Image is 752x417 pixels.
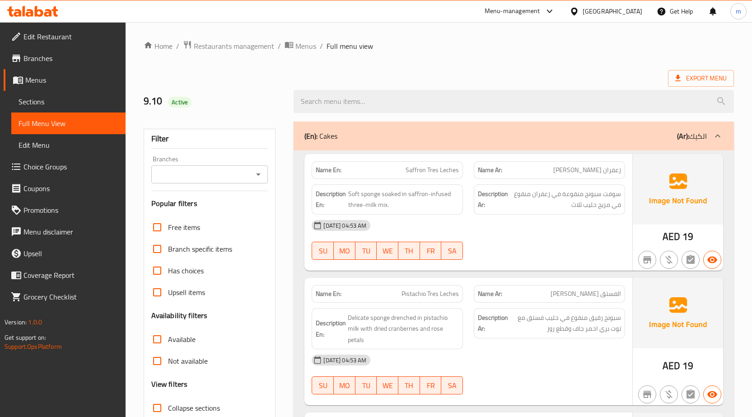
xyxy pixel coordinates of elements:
a: Home [144,41,173,52]
button: FR [420,242,442,260]
span: [DATE] 04:53 AM [320,221,370,230]
span: Soft sponge soaked in saffron-infused three-milk mix. [348,188,459,211]
strong: Description Ar: [478,188,508,211]
span: Upsell items [168,287,205,298]
span: SA [445,244,459,258]
span: Pistachio Tres Leches [402,289,459,299]
a: Full Menu View [11,112,126,134]
span: AED [663,228,680,245]
b: (Ar): [677,129,689,143]
b: (En): [304,129,318,143]
span: Menu disclaimer [23,226,118,237]
span: زعفران [PERSON_NAME] [553,165,621,175]
h3: Availability filters [151,310,208,321]
span: MO [337,379,352,392]
button: WE [377,376,398,394]
a: Choice Groups [4,156,126,178]
span: SA [445,379,459,392]
span: 19 [682,228,693,245]
span: Has choices [168,265,204,276]
span: [DATE] 04:53 AM [320,356,370,365]
strong: Name Ar: [478,289,502,299]
strong: Name En: [316,289,341,299]
span: SU [316,379,330,392]
span: Not available [168,356,208,366]
span: Grocery Checklist [23,291,118,302]
input: search [294,90,734,113]
a: Upsell [4,243,126,264]
a: Edit Restaurant [4,26,126,47]
span: Choice Groups [23,161,118,172]
a: Restaurants management [183,40,274,52]
button: TU [355,376,377,394]
a: Menus [285,40,316,52]
li: / [320,41,323,52]
button: Not branch specific item [638,251,656,269]
span: TU [359,244,374,258]
h3: Popular filters [151,198,268,209]
span: TU [359,379,374,392]
div: Menu-management [485,6,540,17]
span: سبونج رقيق منقوع في حليب فستق مع توت بري احمر جاف وقطع روز [510,312,621,334]
li: / [176,41,179,52]
button: Not branch specific item [638,385,656,403]
span: Sections [19,96,118,107]
a: Grocery Checklist [4,286,126,308]
a: Coverage Report [4,264,126,286]
span: SU [316,244,330,258]
button: Available [703,385,721,403]
a: Promotions [4,199,126,221]
span: Delicate sponge drenched in pistachio milk with dried cranberries and rose petals [348,312,459,346]
span: Branch specific items [168,244,232,254]
span: 1.0.0 [28,316,42,328]
button: FR [420,376,442,394]
div: Active [168,97,192,108]
span: Promotions [23,205,118,216]
span: Upsell [23,248,118,259]
button: SA [441,242,463,260]
div: [GEOGRAPHIC_DATA] [583,6,642,16]
span: Free items [168,222,200,233]
span: Menus [295,41,316,52]
strong: Name Ar: [478,165,502,175]
button: Available [703,251,721,269]
button: Not has choices [682,251,700,269]
span: FR [424,244,438,258]
strong: Name En: [316,165,341,175]
a: Branches [4,47,126,69]
span: Version: [5,316,27,328]
button: MO [334,242,355,260]
span: 19 [682,357,693,375]
span: Full Menu View [19,118,118,129]
button: TH [398,242,420,260]
span: TH [402,244,416,258]
button: SU [312,242,334,260]
button: MO [334,376,355,394]
a: Support.OpsPlatform [5,341,62,352]
span: Collapse sections [168,403,220,413]
img: Ae5nvW7+0k+MAAAAAElFTkSuQmCC [633,278,723,348]
p: Cakes [304,131,337,141]
a: Menu disclaimer [4,221,126,243]
span: Export Menu [668,70,734,87]
span: Export Menu [675,73,727,84]
span: Full menu view [327,41,373,52]
strong: Description Ar: [478,312,508,334]
span: MO [337,244,352,258]
span: Coverage Report [23,270,118,281]
span: WE [380,379,395,392]
button: SU [312,376,334,394]
span: AED [663,357,680,375]
button: Purchased item [660,385,678,403]
span: سوفت سبونج منقوعة في زعفران منقوع في مزيج حليب ثلاث [510,188,621,211]
span: Coupons [23,183,118,194]
strong: Description En: [316,318,346,340]
a: Coupons [4,178,126,199]
button: TH [398,376,420,394]
span: FR [424,379,438,392]
span: Edit Restaurant [23,31,118,42]
button: Purchased item [660,251,678,269]
span: Restaurants management [194,41,274,52]
span: Edit Menu [19,140,118,150]
li: / [278,41,281,52]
